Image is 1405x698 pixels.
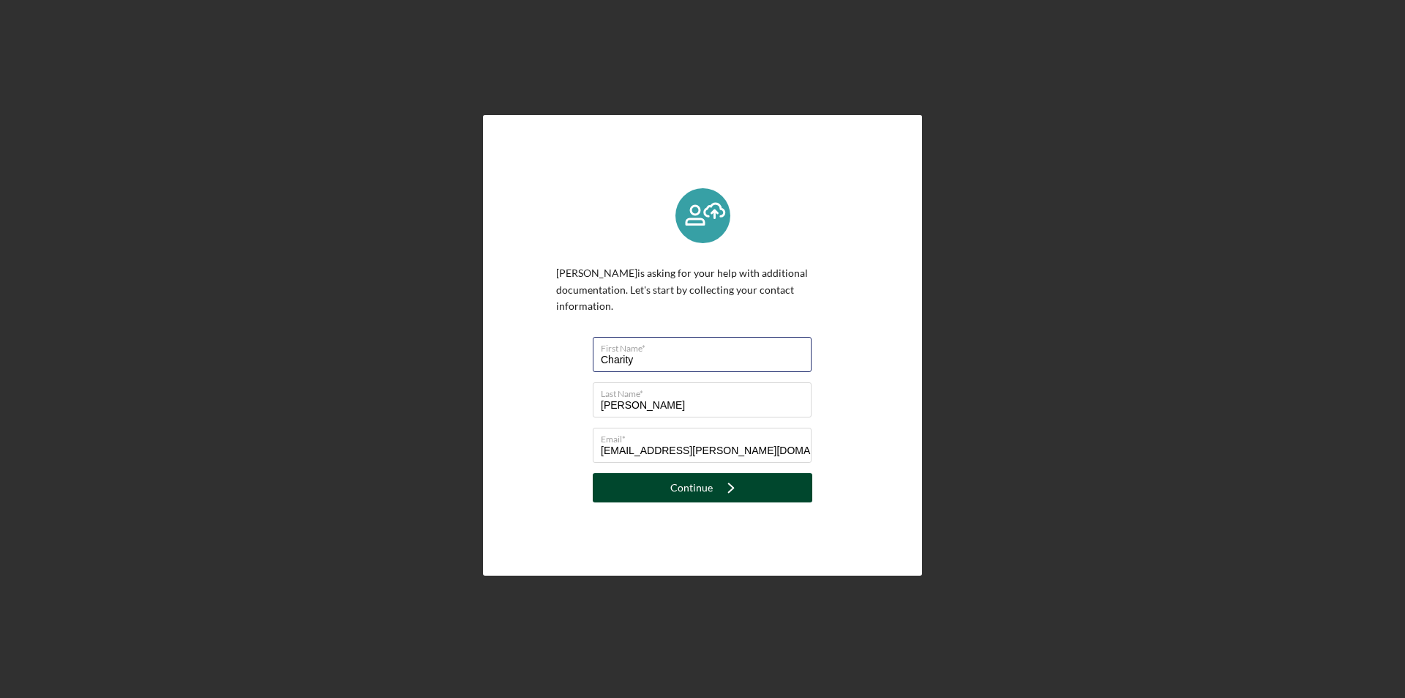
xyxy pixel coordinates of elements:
[556,265,849,314] p: [PERSON_NAME] is asking for your help with additional documentation. Let's start by collecting yo...
[601,428,812,445] label: Email*
[593,473,812,502] button: Continue
[670,473,713,502] div: Continue
[601,383,812,399] label: Last Name*
[601,338,812,354] label: First Name*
